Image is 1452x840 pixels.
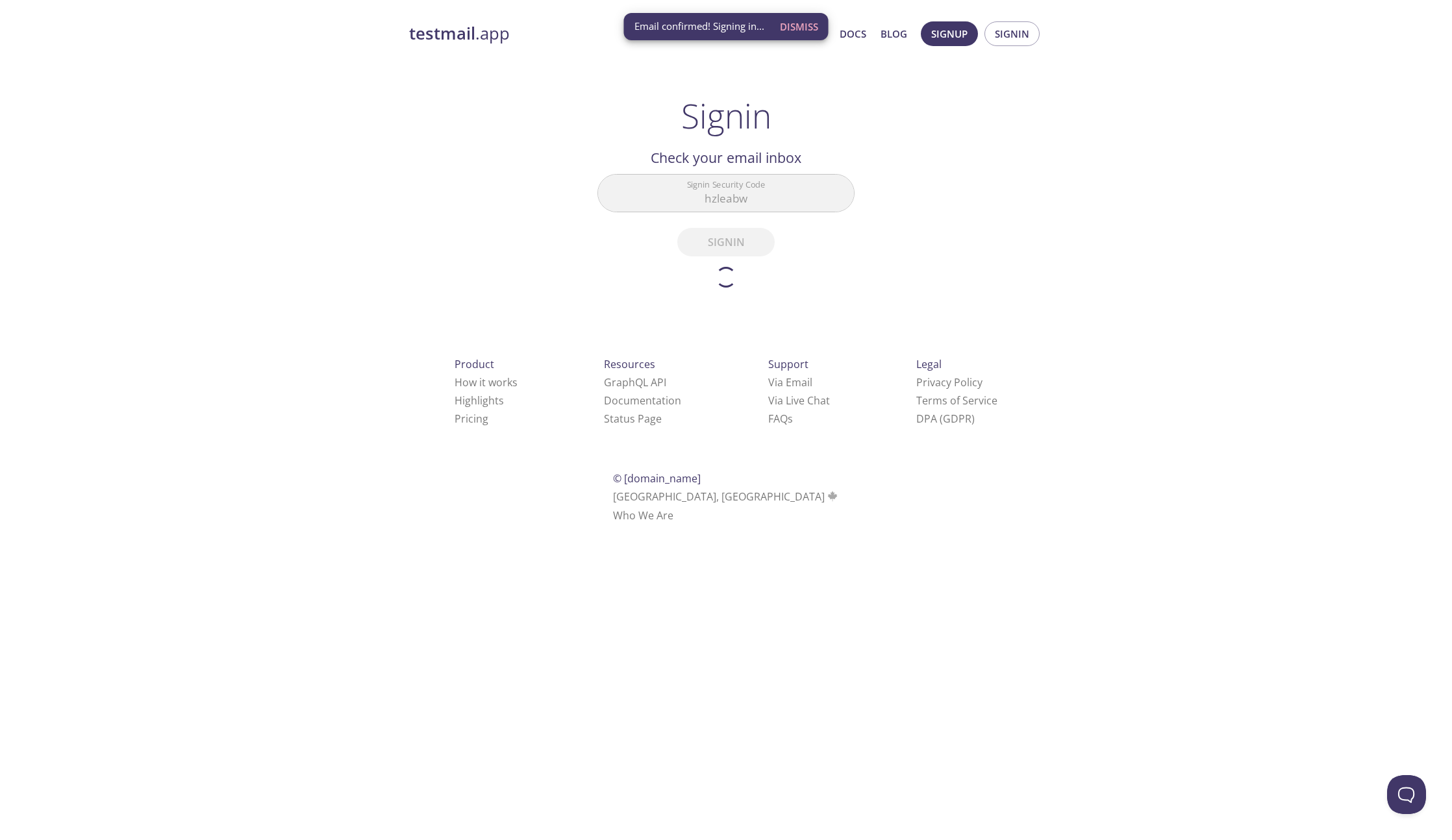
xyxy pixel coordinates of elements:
[788,412,793,426] span: s
[916,412,975,426] a: DPA (GDPR)
[634,19,764,33] span: Email confirmed! Signing in...
[409,23,714,45] a: testmail.app
[840,25,866,42] a: Docs
[995,25,1029,42] span: Signin
[681,96,771,135] h1: Signin
[597,147,855,169] h2: Check your email inbox
[780,18,818,35] span: Dismiss
[775,14,823,39] button: Dismiss
[613,508,673,523] a: Who We Are
[916,393,997,408] a: Terms of Service
[604,412,662,426] a: Status Page
[455,357,494,371] span: Product
[1387,775,1426,814] iframe: Help Scout Beacon - Open
[916,357,942,371] span: Legal
[455,393,504,408] a: Highlights
[613,471,701,486] span: © [DOMAIN_NAME]
[931,25,968,42] span: Signup
[916,375,983,389] a: Privacy Policy
[604,375,666,389] a: GraphQL API
[455,375,518,389] a: How it works
[768,357,808,371] span: Support
[768,412,793,426] a: FAQ
[455,412,488,426] a: Pricing
[613,489,840,504] span: [GEOGRAPHIC_DATA], [GEOGRAPHIC_DATA]
[881,25,907,42] a: Blog
[768,375,812,389] a: Via Email
[768,393,830,408] a: Via Live Chat
[984,21,1040,46] button: Signin
[921,21,978,46] button: Signup
[409,22,475,45] strong: testmail
[604,357,655,371] span: Resources
[604,393,681,408] a: Documentation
